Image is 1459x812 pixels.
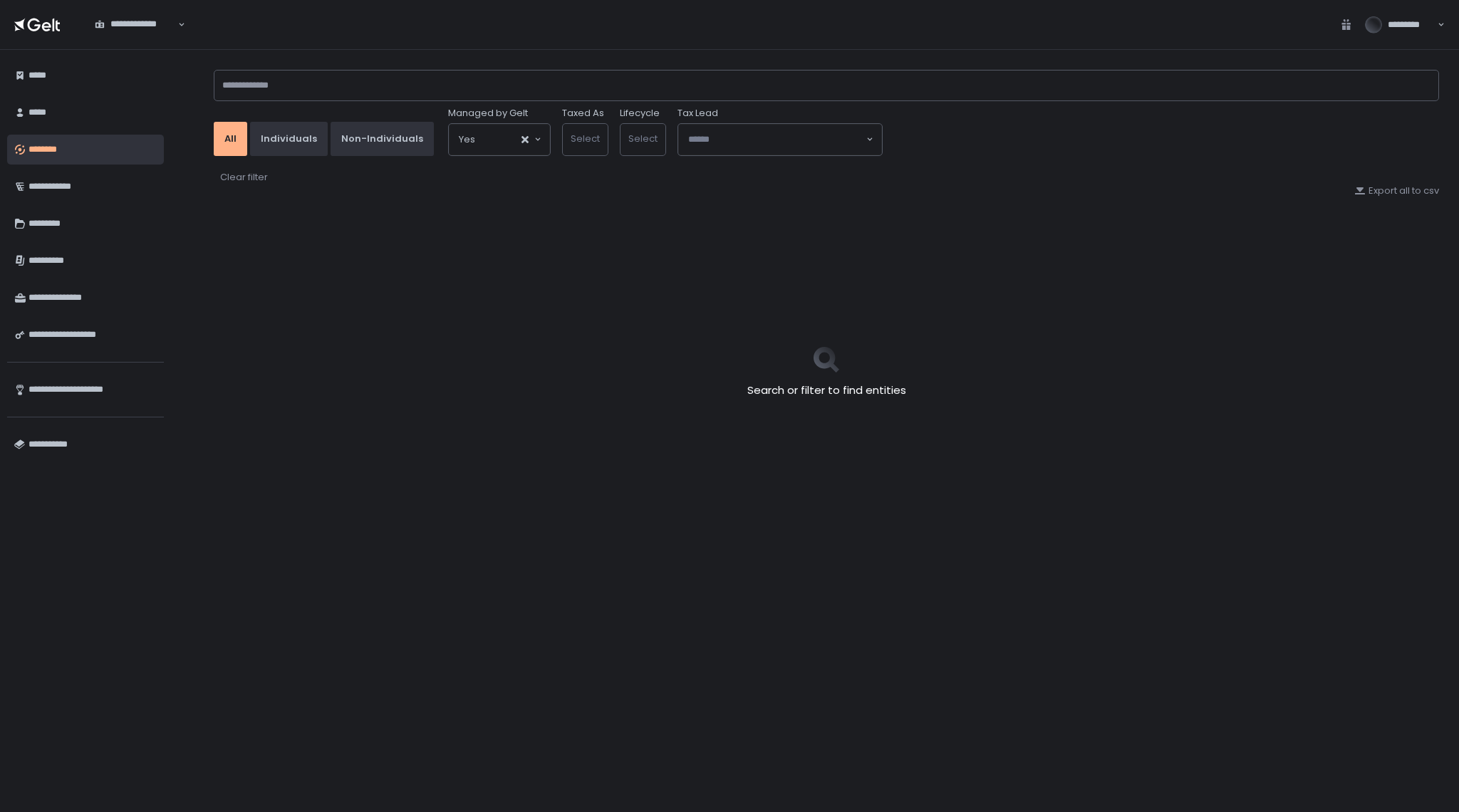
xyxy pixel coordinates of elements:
input: Search for option [95,31,177,45]
div: Individuals [261,132,317,145]
span: Yes [459,132,475,147]
div: Search for option [85,10,185,40]
div: Search for option [678,124,882,155]
span: Tax Lead [677,107,718,120]
label: Lifecycle [620,107,660,120]
div: Search for option [449,124,550,155]
button: Export all to csv [1354,184,1439,197]
input: Search for option [688,132,865,147]
label: Taxed As [562,107,604,120]
h2: Search or filter to find entities [747,382,906,399]
div: Non-Individuals [341,132,423,145]
button: Clear Selected [521,136,529,143]
button: Non-Individuals [331,122,434,156]
span: Managed by Gelt [448,107,528,120]
span: Select [628,132,658,145]
span: Select [571,132,600,145]
div: All [224,132,237,145]
button: Clear filter [219,170,269,184]
input: Search for option [475,132,520,147]
button: All [214,122,247,156]
div: Clear filter [220,171,268,184]
button: Individuals [250,122,328,156]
